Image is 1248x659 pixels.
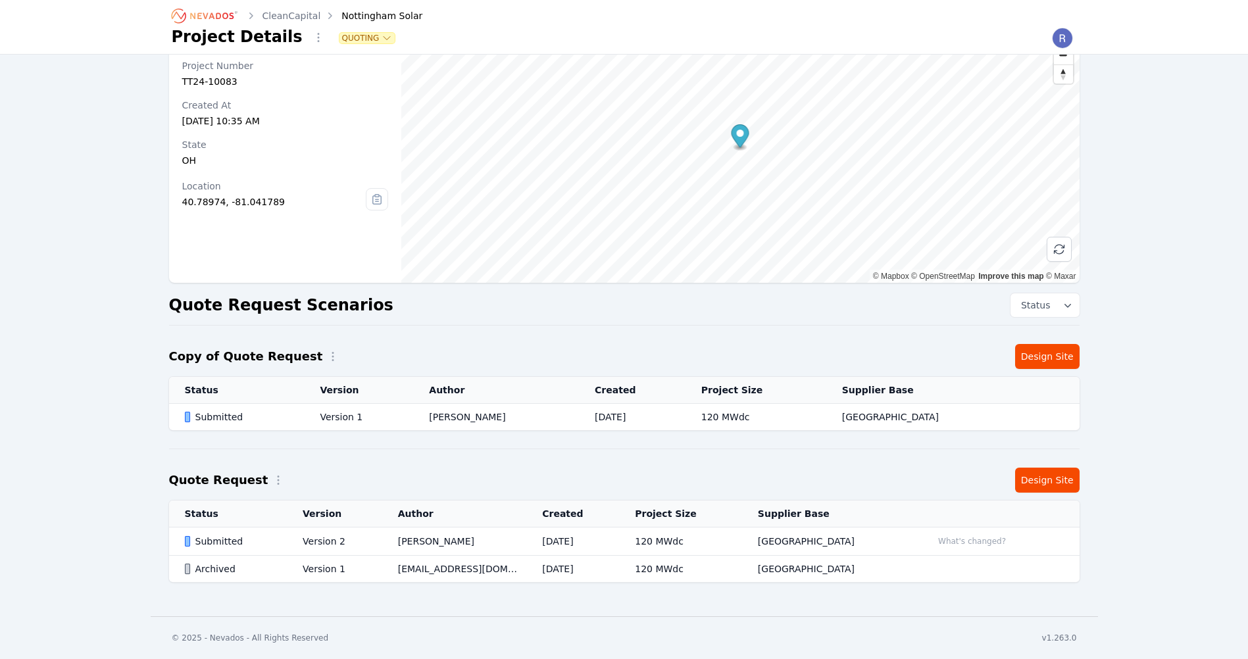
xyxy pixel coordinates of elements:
[619,500,742,527] th: Project Size
[413,377,579,404] th: Author
[172,633,329,643] div: © 2025 - Nevados - All Rights Reserved
[169,556,1080,583] tr: ArchivedVersion 1[EMAIL_ADDRESS][DOMAIN_NAME][DATE]120 MWdc[GEOGRAPHIC_DATA]
[182,154,389,167] div: OH
[382,556,527,583] td: [EMAIL_ADDRESS][DOMAIN_NAME]
[873,272,909,281] a: Mapbox
[304,404,413,431] td: Version 1
[526,527,619,556] td: [DATE]
[579,377,686,404] th: Created
[182,195,366,208] div: 40.78974, -81.041789
[826,404,1026,431] td: [GEOGRAPHIC_DATA]
[287,527,382,556] td: Version 2
[686,377,826,404] th: Project Size
[182,59,389,72] div: Project Number
[172,26,303,47] h1: Project Details
[1046,272,1076,281] a: Maxar
[932,534,1012,549] button: What's changed?
[169,471,268,489] h2: Quote Request
[742,527,916,556] td: [GEOGRAPHIC_DATA]
[978,272,1043,281] a: Improve this map
[1054,64,1073,84] button: Reset bearing to north
[182,138,389,151] div: State
[182,75,389,88] div: TT24-10083
[911,272,975,281] a: OpenStreetMap
[382,500,527,527] th: Author
[185,562,281,575] div: Archived
[169,527,1080,556] tr: SubmittedVersion 2[PERSON_NAME][DATE]120 MWdc[GEOGRAPHIC_DATA]What's changed?
[323,9,422,22] div: Nottingham Solar
[1011,293,1080,317] button: Status
[182,180,366,193] div: Location
[526,500,619,527] th: Created
[182,114,389,128] div: [DATE] 10:35 AM
[169,500,287,527] th: Status
[826,377,1026,404] th: Supplier Base
[732,124,749,151] div: Map marker
[182,99,389,112] div: Created At
[1052,28,1073,49] img: Riley Caron
[1015,344,1080,369] a: Design Site
[579,404,686,431] td: [DATE]
[1054,46,1073,64] span: Zoom out
[169,404,1080,431] tr: SubmittedVersion 1[PERSON_NAME][DATE]120 MWdc[GEOGRAPHIC_DATA]
[1054,65,1073,84] span: Reset bearing to north
[1042,633,1077,643] div: v1.263.0
[304,377,413,404] th: Version
[339,33,395,43] button: Quoting
[413,404,579,431] td: [PERSON_NAME]
[169,377,305,404] th: Status
[619,556,742,583] td: 120 MWdc
[742,500,916,527] th: Supplier Base
[262,9,321,22] a: CleanCapital
[686,404,826,431] td: 120 MWdc
[742,556,916,583] td: [GEOGRAPHIC_DATA]
[401,20,1079,283] canvas: Map
[172,5,423,26] nav: Breadcrumb
[619,527,742,556] td: 120 MWdc
[287,556,382,583] td: Version 1
[1015,468,1080,493] a: Design Site
[1054,45,1073,64] button: Zoom out
[185,535,281,548] div: Submitted
[382,527,527,556] td: [PERSON_NAME]
[287,500,382,527] th: Version
[185,410,298,424] div: Submitted
[169,347,323,366] h2: Copy of Quote Request
[1016,299,1051,312] span: Status
[526,556,619,583] td: [DATE]
[169,295,393,316] h2: Quote Request Scenarios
